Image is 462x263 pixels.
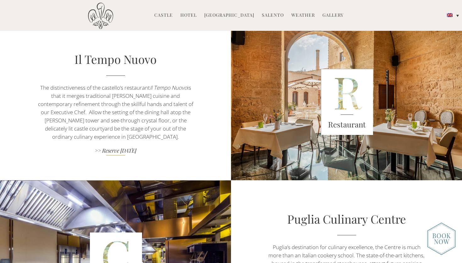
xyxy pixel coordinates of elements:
a: [GEOGRAPHIC_DATA] [204,12,254,19]
a: >> Reserve [DATE] [35,147,196,155]
img: English [447,13,453,17]
a: Puglia Culinary Centre [287,211,406,227]
img: new-booknow.png [427,222,456,255]
a: Hotel [180,12,197,19]
i: Il Tempo Nuovo [150,84,187,91]
img: r_green.jpg [321,69,373,135]
p: The distinctiveness of the castello’s restaurant is that it merges traditional [PERSON_NAME] cuis... [35,84,196,141]
img: Castello di Ugento [88,3,113,29]
a: Castle [154,12,173,19]
a: Gallery [322,12,344,19]
h3: Restaurant [321,119,373,130]
a: Salento [262,12,284,19]
a: Weather [291,12,315,19]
